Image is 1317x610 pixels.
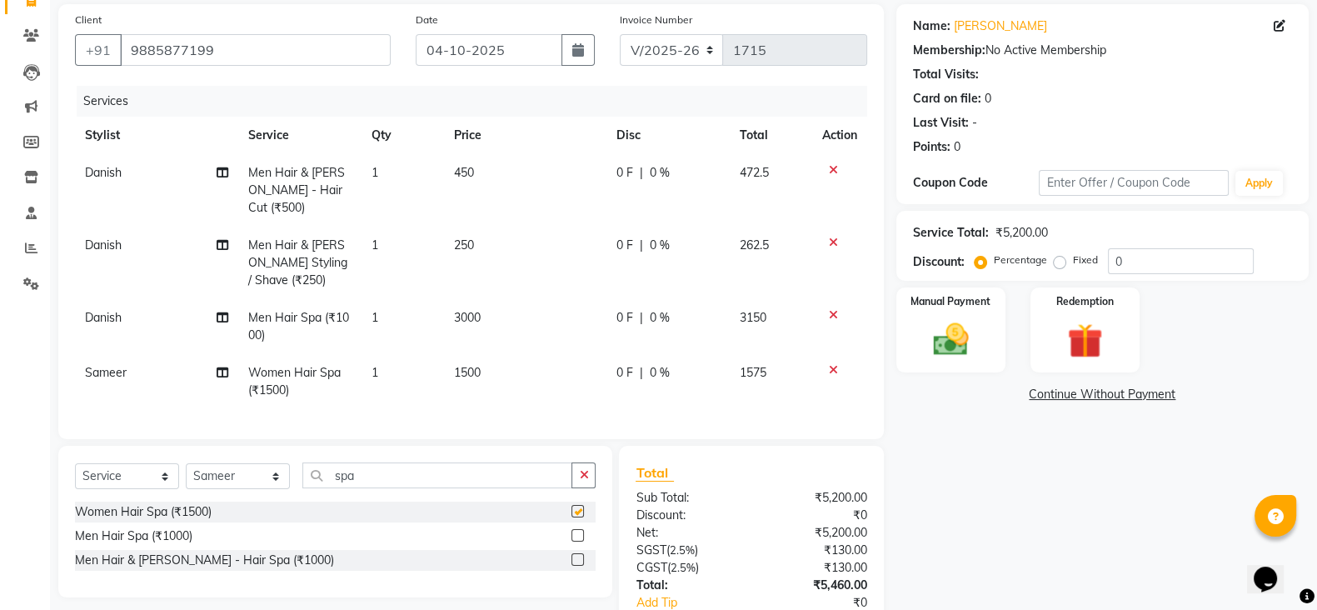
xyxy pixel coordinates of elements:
div: Points: [913,138,950,156]
span: Men Hair & [PERSON_NAME] Styling / Shave (₹250) [248,237,347,287]
div: ( ) [623,542,751,559]
div: ₹130.00 [751,542,880,559]
span: 2.5% [670,561,695,574]
iframe: chat widget [1247,543,1300,593]
div: Card on file: [913,90,981,107]
div: ₹130.00 [751,559,880,577]
div: ( ) [623,559,751,577]
span: Men Hair Spa (₹1000) [248,310,349,342]
label: Redemption [1056,294,1114,309]
div: Discount: [913,253,965,271]
div: Total: [623,577,751,594]
span: SGST [636,542,666,557]
span: 0 F [616,364,633,382]
input: Search by Name/Mobile/Email/Code [120,34,391,66]
div: Membership: [913,42,985,59]
span: 250 [454,237,474,252]
div: Women Hair Spa (₹1500) [75,503,212,521]
div: Discount: [623,507,751,524]
div: 0 [954,138,960,156]
span: 0 F [616,164,633,182]
th: Action [812,117,867,154]
span: Danish [85,237,122,252]
span: | [640,309,643,327]
label: Manual Payment [910,294,990,309]
label: Invoice Number [620,12,692,27]
span: Women Hair Spa (₹1500) [248,365,341,397]
div: Sub Total: [623,489,751,507]
div: ₹5,200.00 [751,524,880,542]
div: Service Total: [913,224,989,242]
span: 262.5 [740,237,769,252]
label: Percentage [994,252,1047,267]
div: Services [77,86,880,117]
th: Qty [362,117,443,154]
th: Price [444,117,607,154]
span: Sameer [85,365,127,380]
span: Men Hair & [PERSON_NAME] - Hair Cut (₹500) [248,165,345,215]
span: 3000 [454,310,481,325]
a: [PERSON_NAME] [954,17,1047,35]
th: Service [238,117,362,154]
div: Coupon Code [913,174,1040,192]
div: Total Visits: [913,66,979,83]
span: Danish [85,310,122,325]
img: _cash.svg [922,319,979,360]
span: Danish [85,165,122,180]
div: Men Hair & [PERSON_NAME] - Hair Spa (₹1000) [75,552,334,569]
label: Date [416,12,438,27]
span: | [640,364,643,382]
div: ₹5,200.00 [995,224,1048,242]
label: Fixed [1073,252,1098,267]
span: 0 % [650,309,670,327]
span: 1 [372,237,378,252]
th: Stylist [75,117,238,154]
div: Net: [623,524,751,542]
th: Disc [606,117,729,154]
span: 0 % [650,164,670,182]
div: ₹5,460.00 [751,577,880,594]
div: 0 [985,90,991,107]
a: Continue Without Payment [900,386,1305,403]
span: | [640,164,643,182]
div: ₹5,200.00 [751,489,880,507]
span: 2.5% [669,543,694,557]
span: 0 % [650,364,670,382]
span: 450 [454,165,474,180]
span: 472.5 [740,165,769,180]
div: Last Visit: [913,114,969,132]
span: 3150 [740,310,766,325]
span: 0 F [616,309,633,327]
th: Total [730,117,812,154]
button: +91 [75,34,122,66]
span: 1 [372,365,378,380]
span: 1 [372,310,378,325]
span: Total [636,464,674,482]
label: Client [75,12,102,27]
div: No Active Membership [913,42,1292,59]
span: 1500 [454,365,481,380]
div: - [972,114,977,132]
div: ₹0 [751,507,880,524]
img: _gift.svg [1056,319,1113,362]
span: 0 % [650,237,670,254]
input: Enter Offer / Coupon Code [1039,170,1229,196]
div: Men Hair Spa (₹1000) [75,527,192,545]
span: 0 F [616,237,633,254]
span: 1 [372,165,378,180]
div: Name: [913,17,950,35]
span: | [640,237,643,254]
button: Apply [1235,171,1283,196]
input: Search or Scan [302,462,572,488]
span: CGST [636,560,666,575]
span: 1575 [740,365,766,380]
